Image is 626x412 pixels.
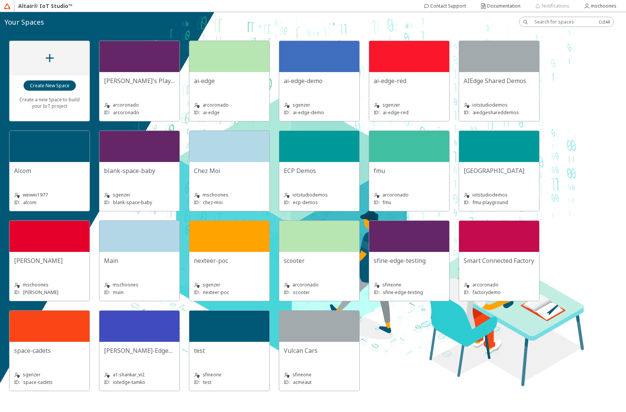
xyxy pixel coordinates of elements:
[464,256,535,265] unity-typography: Smart Connected Factory
[14,346,85,355] unity-typography: space-cadets
[374,281,445,289] unity-typography: sfineone
[293,379,311,385] p: acmeaut
[113,379,145,385] p: iotedge-tamko
[194,256,265,265] unity-typography: nexteer-poc
[194,371,265,379] unity-typography: sfineone
[194,379,200,385] p: ID:
[194,167,265,175] unity-typography: Chez Moi
[14,191,85,199] unity-typography: weiwei1977
[293,289,310,296] p: scooter
[194,191,265,199] unity-typography: mschoones
[473,109,519,116] p: aiedgeshareddemos
[104,77,175,85] unity-typography: [PERSON_NAME]'s Playground
[14,289,20,296] p: ID:
[14,199,20,206] p: ID:
[374,109,380,116] p: ID:
[203,379,211,385] p: test
[383,199,391,206] p: fmu
[293,199,318,206] p: ecp-demos
[383,109,409,116] p: ai-edge-red
[194,281,265,289] unity-typography: sgenzer
[464,281,535,289] unity-typography: arcoronado
[194,101,265,109] unity-typography: arcoronado
[464,109,470,116] p: ID:
[203,289,229,296] p: nexteer-poc
[284,109,290,116] p: ID:
[14,91,85,114] unity-typography: Create a new Space to build your IoT project
[194,109,200,116] p: ID:
[284,379,290,385] p: ID:
[383,289,423,296] p: sfine-edge-testing
[374,101,445,109] unity-typography: sgenzer
[203,109,220,116] p: ai-edge
[464,191,535,199] unity-typography: iotstudiodemos
[284,281,355,289] unity-typography: arcoronado
[194,346,265,355] unity-typography: test
[14,371,85,379] unity-typography: sgenzer
[104,371,175,379] unity-typography: a1:shankar_vi2
[473,289,501,296] p: factorydemo
[194,77,265,85] unity-typography: ai-edge
[14,256,85,265] unity-typography: [PERSON_NAME]
[14,379,20,385] p: ID:
[23,199,36,206] p: alcom
[464,199,470,206] p: ID:
[464,289,470,296] p: ID:
[113,199,152,206] p: blank-space-baby
[104,167,175,175] unity-typography: blank-space-baby
[464,77,535,85] unity-typography: AIEdge Shared Demos
[104,109,110,116] p: ID:
[464,101,535,109] unity-typography: iotstudiodemos
[284,346,355,355] unity-typography: Vulcan Cars
[374,289,380,296] p: ID:
[23,379,53,385] p: space-cadets
[284,371,355,379] unity-typography: sfineone
[284,199,290,206] p: ID:
[284,191,355,199] unity-typography: iotstudiodemos
[284,289,290,296] p: ID:
[14,281,85,289] unity-typography: mschoones
[104,379,110,385] p: ID:
[284,167,355,175] unity-typography: ECP Demos
[293,109,324,116] p: ai-edge-demo
[284,101,355,109] unity-typography: sgenzer
[284,77,355,85] unity-typography: ai-edge-demo
[113,109,139,116] p: arcoronado
[113,289,124,296] p: main
[374,77,445,85] unity-typography: ai-edge-red
[194,289,200,296] p: ID:
[14,167,85,175] unity-typography: Alcom
[104,281,175,289] unity-typography: mschoones
[104,289,110,296] p: ID:
[203,199,223,206] p: chez-moi
[374,191,445,199] unity-typography: arcoronado
[104,256,175,265] unity-typography: Main
[374,167,445,175] unity-typography: fmu
[374,199,380,206] p: ID:
[104,191,175,199] unity-typography: sgenzer
[284,256,355,265] unity-typography: scooter
[23,289,58,296] p: [PERSON_NAME]
[473,199,508,206] p: fmu-playground
[104,101,175,109] unity-typography: arcoronado
[194,199,200,206] p: ID:
[104,199,110,206] p: ID:
[374,256,445,265] unity-typography: sfine-edge-testing
[464,167,535,175] unity-typography: [GEOGRAPHIC_DATA]
[104,346,175,355] unity-typography: [PERSON_NAME]-EdgeApps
